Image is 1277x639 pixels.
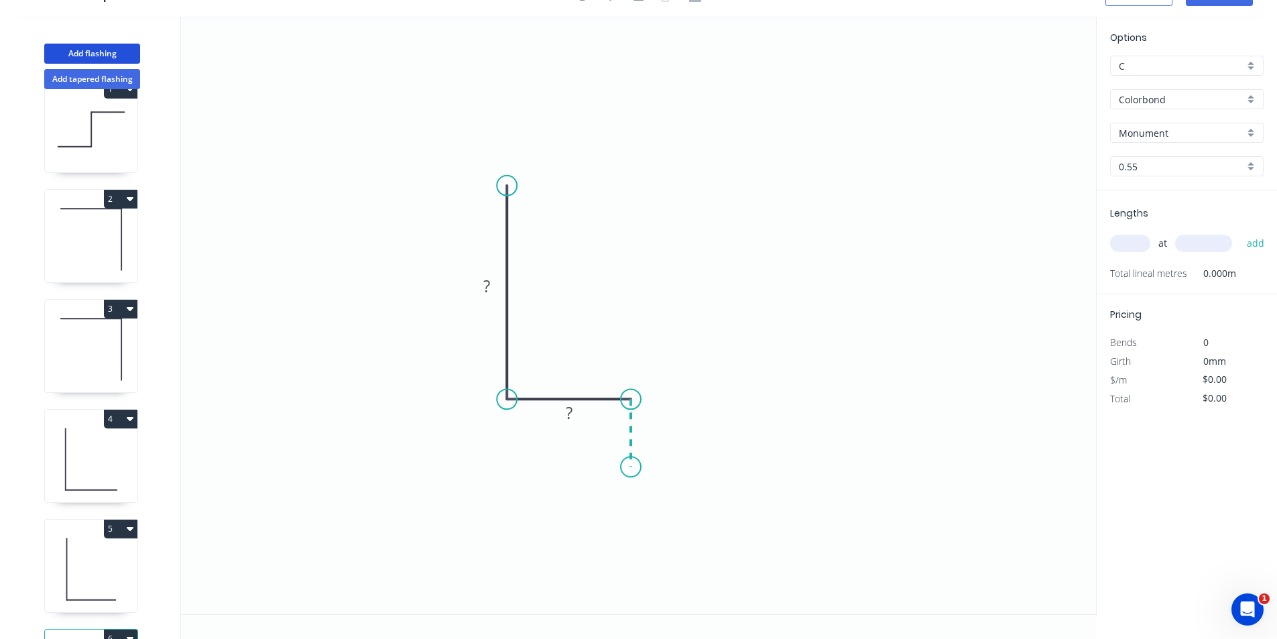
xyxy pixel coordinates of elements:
[1110,264,1187,283] span: Total lineal metres
[1110,207,1148,220] span: Lengths
[1119,93,1244,107] input: Material
[1110,373,1127,386] span: $/m
[1110,308,1142,321] span: Pricing
[104,80,137,99] button: 1
[1240,232,1272,255] button: add
[566,402,572,424] tspan: ?
[1110,392,1130,405] span: Total
[1203,336,1209,349] span: 0
[1119,126,1244,140] input: Colour
[1231,593,1264,626] iframe: Intercom live chat
[1110,336,1137,349] span: Bends
[104,300,137,318] button: 3
[104,520,137,538] button: 5
[1119,160,1244,174] input: Thickness
[1187,264,1236,283] span: 0.000m
[104,410,137,428] button: 4
[1158,234,1167,253] span: at
[1110,355,1131,367] span: Girth
[483,275,490,297] tspan: ?
[44,69,140,89] button: Add tapered flashing
[1203,355,1226,367] span: 0mm
[1110,31,1147,44] span: Options
[44,44,140,64] button: Add flashing
[181,17,1096,614] svg: 0
[104,190,137,209] button: 2
[1259,593,1270,604] span: 1
[1119,59,1244,73] input: Price level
